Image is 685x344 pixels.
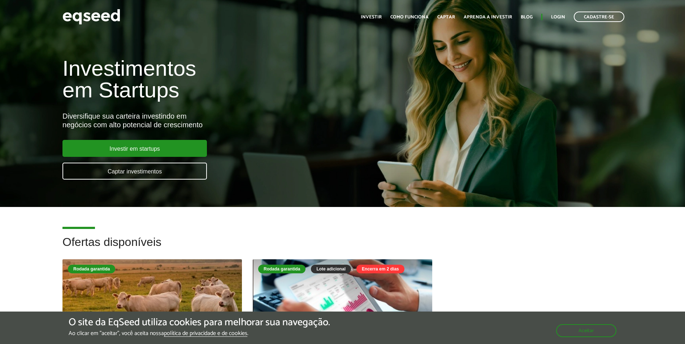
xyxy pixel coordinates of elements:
[437,15,455,19] a: Captar
[62,58,394,101] h1: Investimentos em Startups
[361,15,382,19] a: Investir
[574,12,624,22] a: Cadastre-se
[62,236,623,259] h2: Ofertas disponíveis
[464,15,512,19] a: Aprenda a investir
[356,265,404,273] div: Encerra em 2 dias
[258,265,305,273] div: Rodada garantida
[390,15,429,19] a: Como funciona
[311,265,351,273] div: Lote adicional
[556,324,616,337] button: Aceitar
[68,265,115,273] div: Rodada garantida
[62,7,120,26] img: EqSeed
[69,317,330,328] h5: O site da EqSeed utiliza cookies para melhorar sua navegação.
[164,331,247,337] a: política de privacidade e de cookies
[69,330,330,337] p: Ao clicar em "aceitar", você aceita nossa .
[62,163,207,180] a: Captar investimentos
[551,15,565,19] a: Login
[62,140,207,157] a: Investir em startups
[62,112,394,129] div: Diversifique sua carteira investindo em negócios com alto potencial de crescimento
[521,15,533,19] a: Blog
